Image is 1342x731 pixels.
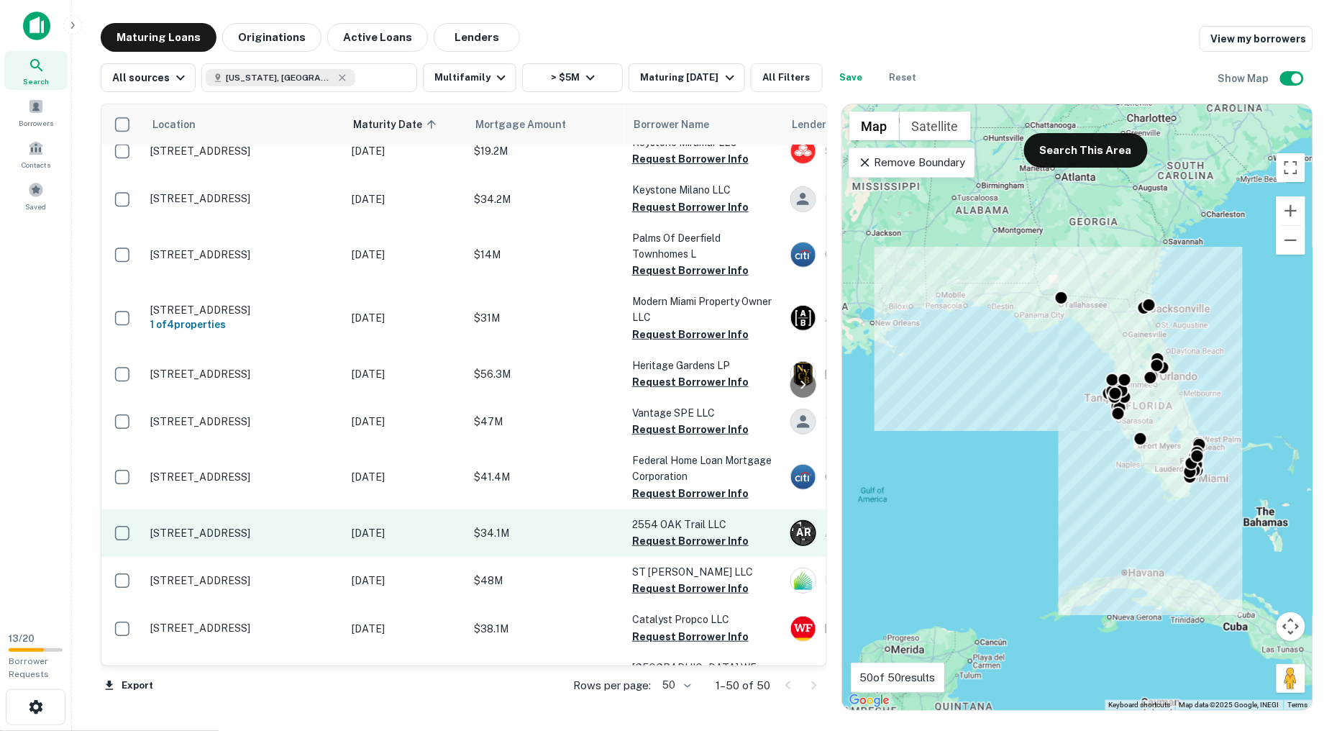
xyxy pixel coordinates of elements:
a: Open this area in Google Maps (opens a new window) [846,691,893,710]
button: > $5M [522,63,623,92]
span: Mortgage Amount [475,116,585,133]
span: Borrowers [19,117,53,129]
p: [DATE] [352,525,460,541]
th: Location [143,104,344,145]
button: Request Borrower Info [632,262,749,279]
th: Maturity Date [344,104,467,145]
p: [STREET_ADDRESS] [150,145,337,158]
p: Heritage Gardens LP [632,358,776,373]
div: Maturing [DATE] [640,69,738,86]
a: Borrowers [4,93,68,132]
button: All Filters [751,63,823,92]
button: Maturing [DATE] [629,63,744,92]
button: Search This Area [1024,133,1148,168]
button: Export [101,675,157,696]
h6: Show Map [1218,71,1272,86]
p: [STREET_ADDRESS] [150,622,337,635]
p: [STREET_ADDRESS] [150,368,337,381]
button: Active Loans [327,23,428,52]
button: Reset [880,63,926,92]
p: [DATE] [352,573,460,589]
button: Show street map [849,112,900,140]
p: [DATE] [352,191,460,207]
p: $34.2M [474,191,618,207]
p: 2554 OAK Trail LLC [632,517,776,532]
button: Zoom in [1277,196,1305,225]
button: Map camera controls [1277,612,1305,641]
button: Toggle fullscreen view [1277,153,1305,182]
p: [DATE] [352,414,460,430]
p: [STREET_ADDRESS] [150,192,337,205]
p: [STREET_ADDRESS] [150,471,337,483]
p: Remove Boundary [858,154,965,171]
p: $14M [474,247,618,263]
p: [STREET_ADDRESS] [150,304,337,317]
p: Federal Home Loan Mortgage Corporation [632,453,776,484]
div: All sources [112,69,189,86]
p: $41.4M [474,469,618,485]
p: ST [PERSON_NAME] LLC [632,564,776,580]
a: Contacts [4,135,68,173]
p: $31M [474,310,618,326]
button: Show satellite imagery [900,112,971,140]
a: Terms (opens in new tab) [1288,701,1308,709]
span: 13 / 20 [9,633,35,644]
th: Mortgage Amount [467,104,625,145]
p: $19.2M [474,143,618,159]
p: [STREET_ADDRESS] [150,248,337,261]
p: Rows per page: [574,677,652,694]
button: Multifamily [423,63,516,92]
p: $47M [474,414,618,430]
p: Keystone Milano LLC [632,182,776,198]
span: Map data ©2025 Google, INEGI [1179,701,1279,709]
button: Request Borrower Info [632,373,749,391]
img: Google [846,691,893,710]
button: Save your search to get updates of matches that match your search criteria. [829,63,875,92]
button: All sources [101,63,196,92]
p: [DATE] [352,143,460,159]
p: [DATE] [352,310,460,326]
button: Request Borrower Info [632,326,749,343]
th: Borrower Name [625,104,783,145]
span: Location [152,116,196,133]
a: View my borrowers [1200,26,1313,52]
button: Keyboard shortcuts [1109,700,1171,710]
button: Request Borrower Info [632,532,749,550]
div: Search [4,51,68,90]
p: $38.1M [474,621,618,637]
a: Saved [4,176,68,215]
p: [STREET_ADDRESS] [150,415,337,428]
p: [DATE] [352,366,460,382]
span: [US_STATE], [GEOGRAPHIC_DATA] [226,71,334,84]
button: Request Borrower Info [632,150,749,168]
p: [DATE] [352,247,460,263]
p: [DATE] [352,469,460,485]
span: Saved [26,201,47,212]
p: [STREET_ADDRESS] [150,527,337,540]
button: Lenders [434,23,520,52]
th: Lender [783,104,1013,145]
img: capitalize-icon.png [23,12,50,40]
button: Originations [222,23,321,52]
div: 0 0 [842,104,1313,710]
button: Request Borrower Info [632,421,749,438]
button: Request Borrower Info [632,485,749,502]
h6: 1 of 4 properties [150,317,337,332]
button: Request Borrower Info [632,199,749,216]
button: Maturing Loans [101,23,216,52]
button: Request Borrower Info [632,628,749,645]
p: Catalyst Propco LLC [632,612,776,627]
p: Vantage SPE LLC [632,405,776,421]
span: Maturity Date [353,116,441,133]
p: 50 of 50 results [860,669,936,686]
p: [DATE] [352,621,460,637]
span: Borrower Name [634,116,709,133]
p: Palms Of Deerfield Townhomes L [632,230,776,262]
p: Modern Miami Property Owner LLC [632,294,776,325]
p: [GEOGRAPHIC_DATA] WF Harmony LLC [632,660,776,691]
p: 1–50 of 50 [716,677,771,694]
p: [STREET_ADDRESS] [150,574,337,587]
